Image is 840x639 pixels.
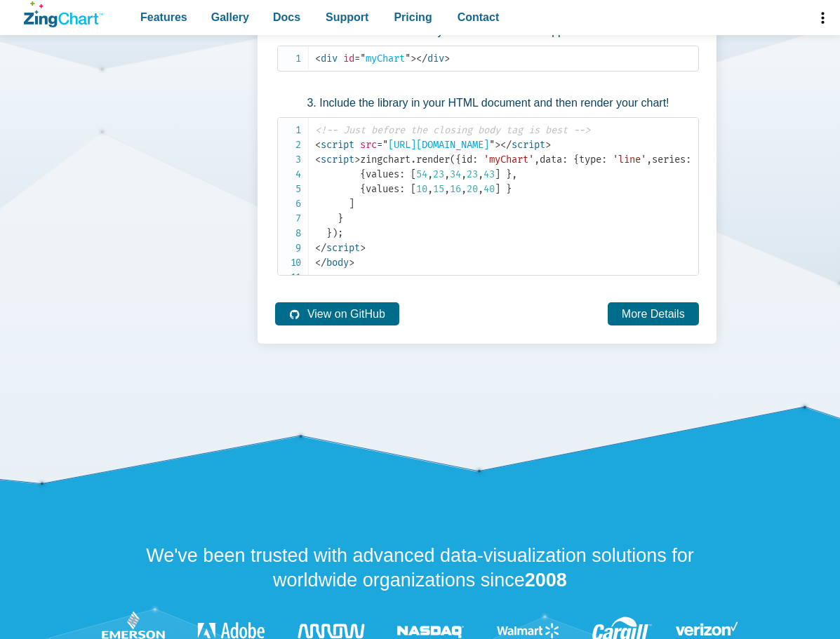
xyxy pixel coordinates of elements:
span: , [646,154,652,166]
span: [ [411,168,416,180]
span: > [354,154,360,166]
span: ] [495,183,500,195]
span: Docs [273,8,300,27]
span: 20 [467,183,478,195]
span: < [315,154,321,166]
span: , [534,154,540,166]
span: } [506,183,512,195]
span: </ [500,139,512,151]
span: script [315,139,354,151]
span: render [416,154,450,166]
span: 43 [484,168,495,180]
span: Pricing [394,8,432,27]
li: Include the library in your HTML document and then render your chart! [277,94,698,276]
span: , [444,183,450,195]
span: { [360,168,366,180]
span: < [315,53,321,65]
span: 10 [416,183,427,195]
span: script [315,242,360,254]
span: Features [140,8,187,27]
span: ; [338,227,343,239]
span: div [315,53,338,65]
span: : [562,154,568,166]
span: 23 [433,168,444,180]
span: script [315,154,354,166]
strong: 2008 [525,570,567,591]
span: : [472,154,478,166]
span: Contact [458,8,500,27]
li: Add your chart element wrapper [277,22,698,72]
span: Support [326,8,368,27]
span: , [444,168,450,180]
span: , [427,183,433,195]
span: body [315,257,349,269]
span: 40 [484,183,495,195]
span: > [545,139,551,151]
span: , [512,168,517,180]
span: " [360,53,366,65]
h2: We've been trusted with advanced data-visualization solutions for worldwide organizations since [105,544,736,593]
span: 23 [467,168,478,180]
span: = [354,53,360,65]
span: Gallery [211,8,249,27]
span: . [411,154,416,166]
span: [URL][DOMAIN_NAME] [377,139,495,151]
span: script [500,139,545,151]
span: myChart [354,53,411,65]
span: { [360,183,366,195]
span: [ [411,183,416,195]
span: </ [416,53,427,65]
span: } [326,227,332,239]
span: { [573,154,579,166]
span: , [478,168,484,180]
span: div [416,53,444,65]
span: > [349,257,354,269]
span: } [338,213,343,224]
span: , [461,168,467,180]
span: 54 [416,168,427,180]
span: > [360,242,366,254]
span: src [360,139,377,151]
span: : [399,168,405,180]
span: id [343,53,354,65]
span: zingchart id data type series values values [315,154,702,239]
span: <!-- Just before the closing body tag is best --> [315,124,590,136]
span: > [444,53,450,65]
span: : [399,183,405,195]
span: > [411,53,416,65]
span: : [686,154,691,166]
span: { [455,154,461,166]
span: , [461,183,467,195]
span: 15 [433,183,444,195]
span: ) [332,227,338,239]
span: 'line' [613,154,646,166]
span: ] [495,168,500,180]
span: , [478,183,484,195]
span: } [506,168,512,180]
span: < [315,139,321,151]
span: > [495,139,500,151]
span: 34 [450,168,461,180]
span: : [601,154,607,166]
span: 16 [450,183,461,195]
span: = [377,139,382,151]
a: ZingChart Logo. Click to return to the homepage [24,1,103,27]
span: 'myChart' [484,154,534,166]
span: " [489,139,495,151]
a: More Details [608,302,699,325]
span: " [405,53,411,65]
span: </ [315,242,326,254]
a: View on GitHub [275,302,399,325]
span: [ [697,154,702,166]
span: </ [315,257,326,269]
span: " [382,139,388,151]
span: ( [450,154,455,166]
span: , [427,168,433,180]
span: ] [349,198,354,210]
